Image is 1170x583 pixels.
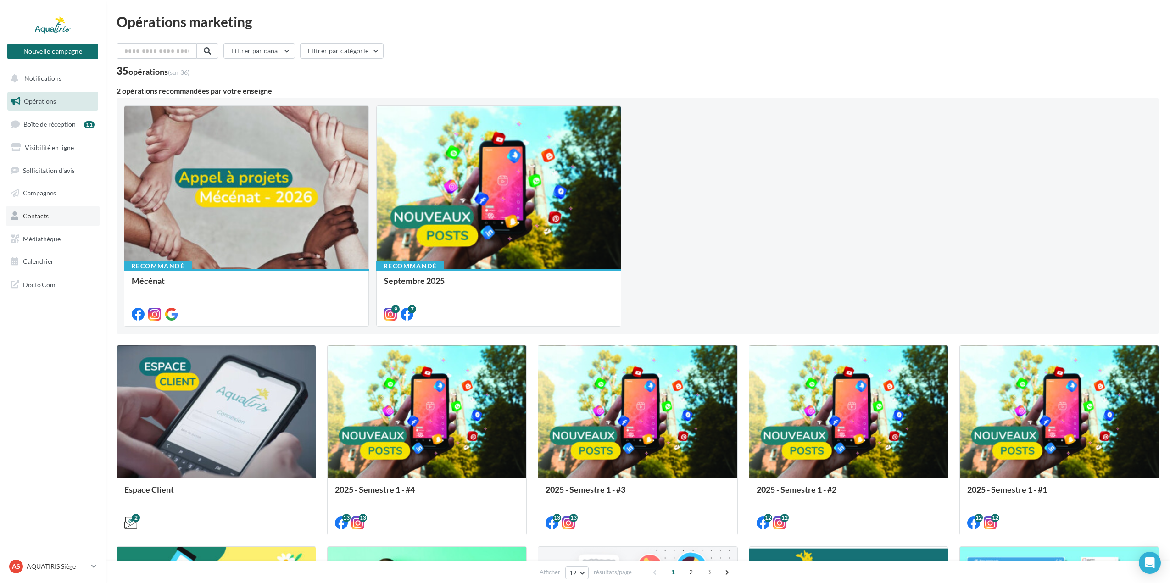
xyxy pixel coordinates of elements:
[359,514,367,522] div: 13
[117,66,189,76] div: 35
[23,212,49,220] span: Contacts
[117,15,1159,28] div: Opérations marketing
[6,69,96,88] button: Notifications
[300,43,384,59] button: Filtrer par catégorie
[569,514,578,522] div: 13
[7,44,98,59] button: Nouvelle campagne
[565,566,589,579] button: 12
[23,189,56,197] span: Campagnes
[124,261,192,271] div: Recommandé
[376,261,444,271] div: Recommandé
[540,568,560,577] span: Afficher
[6,275,100,294] a: Docto'Com
[757,485,941,503] div: 2025 - Semestre 1 - #2
[23,235,61,243] span: Médiathèque
[384,276,613,294] div: Septembre 2025
[408,305,416,313] div: 7
[6,114,100,134] a: Boîte de réception11
[335,485,519,503] div: 2025 - Semestre 1 - #4
[569,569,577,577] span: 12
[132,276,361,294] div: Mécénat
[6,229,100,249] a: Médiathèque
[84,121,95,128] div: 11
[6,206,100,226] a: Contacts
[27,562,88,571] p: AQUATIRIS Siège
[12,562,20,571] span: AS
[684,565,698,579] span: 2
[24,97,56,105] span: Opérations
[967,485,1151,503] div: 2025 - Semestre 1 - #1
[24,74,61,82] span: Notifications
[991,514,999,522] div: 12
[6,252,100,271] a: Calendrier
[391,305,400,313] div: 9
[6,92,100,111] a: Opérations
[23,278,56,290] span: Docto'Com
[23,166,75,174] span: Sollicitation d'avis
[666,565,680,579] span: 1
[6,161,100,180] a: Sollicitation d'avis
[780,514,789,522] div: 12
[23,257,54,265] span: Calendrier
[124,485,308,503] div: Espace Client
[168,68,189,76] span: (sur 36)
[23,120,76,128] span: Boîte de réception
[1139,552,1161,574] div: Open Intercom Messenger
[764,514,772,522] div: 12
[117,87,1159,94] div: 2 opérations recommandées par votre enseigne
[6,138,100,157] a: Visibilité en ligne
[594,568,632,577] span: résultats/page
[6,183,100,203] a: Campagnes
[546,485,730,503] div: 2025 - Semestre 1 - #3
[132,514,140,522] div: 2
[223,43,295,59] button: Filtrer par canal
[7,558,98,575] a: AS AQUATIRIS Siège
[553,514,561,522] div: 13
[25,144,74,151] span: Visibilité en ligne
[128,67,189,76] div: opérations
[975,514,983,522] div: 12
[342,514,351,522] div: 13
[702,565,716,579] span: 3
